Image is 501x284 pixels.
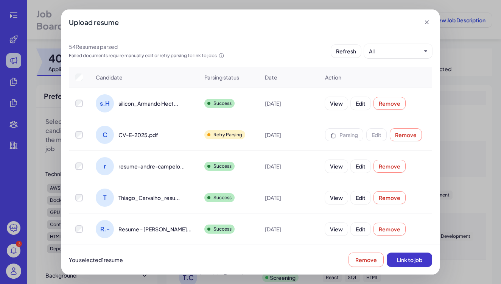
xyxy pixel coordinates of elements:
span: resume-andre-campelo.pdf [118,162,185,170]
button: Remove [373,160,406,173]
div: r [96,157,114,175]
div: You selected 1 resume [69,256,349,264]
span: Edit [356,100,366,107]
span: Edit [356,163,366,170]
span: [DATE] [265,194,281,201]
span: silicon_Armando Hector.pdf [118,100,178,107]
button: Edit [351,191,370,204]
span: Thiago_Carvalho_resume.pdf [118,194,180,201]
span: View [330,226,343,233]
span: Success [204,162,235,171]
div: T [96,189,114,207]
button: View [325,223,348,236]
button: Edit [351,160,370,173]
span: Candidate [96,73,123,81]
button: Remove [390,128,422,141]
button: Remove [373,191,406,204]
button: View [325,191,348,204]
span: Resume - Ariana Aguirre Rubio.pdf [118,225,191,233]
span: Remove [395,131,417,138]
span: Remove [355,256,377,263]
div: Failed documents require manually edit or retry parsing to link to jobs [69,52,224,59]
span: Edit [356,194,366,201]
div: C [96,126,114,144]
span: View [330,100,343,107]
button: Remove [349,253,384,267]
button: Remove [373,97,406,110]
button: Remove [373,223,406,236]
div: Upload resume [69,17,119,28]
div: s.H [96,94,114,112]
span: Success [204,99,235,108]
span: [DATE] [265,131,281,139]
span: Link to job [397,256,422,263]
button: Link to job [387,253,432,267]
span: Success [204,193,235,202]
span: [DATE] [265,100,281,107]
span: Success [204,225,235,234]
span: Remove [379,226,400,233]
span: Retry Parsing [204,130,245,139]
span: Date [265,73,277,81]
div: R.- [96,220,114,238]
span: Parsing status [204,73,239,81]
button: Edit [351,97,370,110]
span: Remove [379,194,400,201]
span: View [330,163,343,170]
button: View [325,160,348,173]
button: All [369,47,421,56]
span: Remove [379,163,400,170]
span: Refresh [336,48,356,55]
span: Edit [356,226,366,233]
span: CV-E-2025.pdf [118,131,158,139]
button: View [325,97,348,110]
span: Remove [379,100,400,107]
span: [DATE] [265,225,281,233]
button: Edit [351,223,370,236]
button: Refresh [331,45,361,58]
span: Action [325,73,341,81]
div: 54 Resume s parsed [69,43,224,50]
span: View [330,194,343,201]
span: [DATE] [265,162,281,170]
